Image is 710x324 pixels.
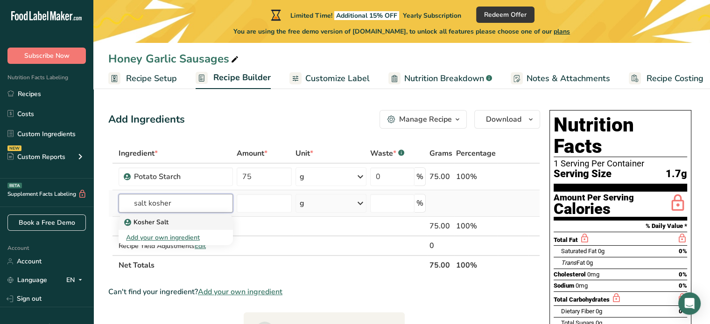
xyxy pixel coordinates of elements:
span: Total Carbohydrates [554,296,610,303]
span: Recipe Builder [213,71,271,84]
span: Nutrition Breakdown [404,72,484,85]
div: Limited Time! [269,9,461,21]
a: Kosher Salt [119,214,233,230]
div: Add your own ingredient [119,230,233,245]
span: Serving Size [554,168,612,180]
span: 1.7g [666,168,687,180]
div: 75.00 [429,221,452,232]
div: 75.00 [429,171,452,182]
span: 0% [679,282,687,289]
span: Cholesterol [554,271,586,278]
span: 0g [596,308,602,315]
div: EN [66,275,86,286]
span: Fat [561,259,585,266]
span: Yearly Subscription [403,11,461,20]
a: Notes & Attachments [511,68,610,89]
span: Notes & Attachments [527,72,610,85]
th: 75.00 [428,255,454,275]
i: Trans [561,259,576,266]
a: Language [7,272,47,288]
button: Subscribe Now [7,48,86,64]
a: Customize Label [289,68,370,89]
span: Recipe Setup [126,72,177,85]
span: 0mg [576,282,588,289]
span: Download [486,114,521,125]
div: 1 Serving Per Container [554,159,687,168]
p: Kosher Salt [126,217,169,227]
span: Total Fat [554,236,578,243]
span: 0% [679,271,687,278]
span: Recipe Costing [647,72,703,85]
button: Redeem Offer [476,7,534,23]
div: g [300,198,304,209]
span: Redeem Offer [484,10,527,20]
div: Custom Reports [7,152,65,162]
div: 100% [456,171,496,182]
div: NEW [7,145,21,151]
div: Can't find your ingredient? [108,286,540,297]
span: 0% [679,248,687,255]
button: Manage Recipe [380,110,467,129]
div: Calories [554,202,634,216]
div: 100% [456,221,496,232]
span: Edit [195,241,206,250]
span: 0g [598,248,605,255]
div: Honey Garlic Sausages [108,50,240,67]
a: Book a Free Demo [7,214,86,231]
span: Additional 15% OFF [334,11,399,20]
th: 100% [454,255,498,275]
span: Sodium [554,282,574,289]
div: Waste [370,148,404,159]
span: Unit [295,148,313,159]
span: Percentage [456,148,496,159]
div: Add Ingredients [108,112,185,127]
div: Recipe Yield Adjustments [119,241,233,251]
a: Recipe Costing [629,68,703,89]
span: 0mg [587,271,599,278]
div: Manage Recipe [399,114,452,125]
div: Open Intercom Messenger [678,292,701,315]
span: Amount [237,148,267,159]
span: Customize Label [305,72,370,85]
div: Amount Per Serving [554,193,634,202]
span: plans [554,27,570,36]
span: Dietary Fiber [561,308,594,315]
div: g [300,171,304,182]
a: Recipe Setup [108,68,177,89]
input: Add Ingredient [119,194,233,213]
a: Nutrition Breakdown [388,68,492,89]
button: Download [474,110,540,129]
span: Saturated Fat [561,248,597,255]
h1: Nutrition Facts [554,114,687,157]
div: Potato Starch [134,171,227,182]
span: 0g [586,259,593,266]
a: Recipe Builder [196,67,271,90]
div: Add your own ingredient [126,233,225,242]
span: Grams [429,148,452,159]
section: % Daily Value * [554,221,687,232]
div: 0 [429,240,452,251]
span: Subscribe Now [24,51,70,61]
span: Ingredient [119,148,158,159]
span: You are using the free demo version of [DOMAIN_NAME], to unlock all features please choose one of... [233,27,570,36]
span: Add your own ingredient [198,286,282,297]
div: BETA [7,183,22,188]
th: Net Totals [117,255,428,275]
